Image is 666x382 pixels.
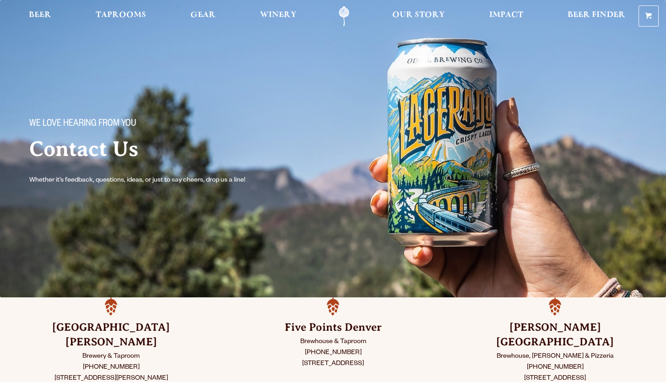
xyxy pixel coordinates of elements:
span: Winery [260,11,297,19]
span: We love hearing from you [29,118,136,130]
a: Taprooms [90,6,152,27]
span: Beer Finder [568,11,625,19]
a: Winery [254,6,303,27]
a: Odell Home [327,6,361,27]
a: Beer Finder [562,6,631,27]
a: Our Story [386,6,451,27]
a: Beer [23,6,57,27]
h3: [GEOGRAPHIC_DATA][PERSON_NAME] [23,320,199,350]
p: Brewhouse & Taproom [PHONE_NUMBER] [STREET_ADDRESS] [245,337,421,370]
span: Our Story [392,11,445,19]
h3: [PERSON_NAME] [GEOGRAPHIC_DATA] [467,320,643,350]
span: Taprooms [96,11,146,19]
span: Impact [489,11,523,19]
span: Gear [190,11,216,19]
span: Beer [29,11,51,19]
a: Gear [184,6,222,27]
a: Impact [483,6,529,27]
h3: Five Points Denver [245,320,421,335]
h2: Contact Us [29,138,315,161]
p: Whether it’s feedback, questions, ideas, or just to say cheers, drop us a line! [29,175,264,186]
